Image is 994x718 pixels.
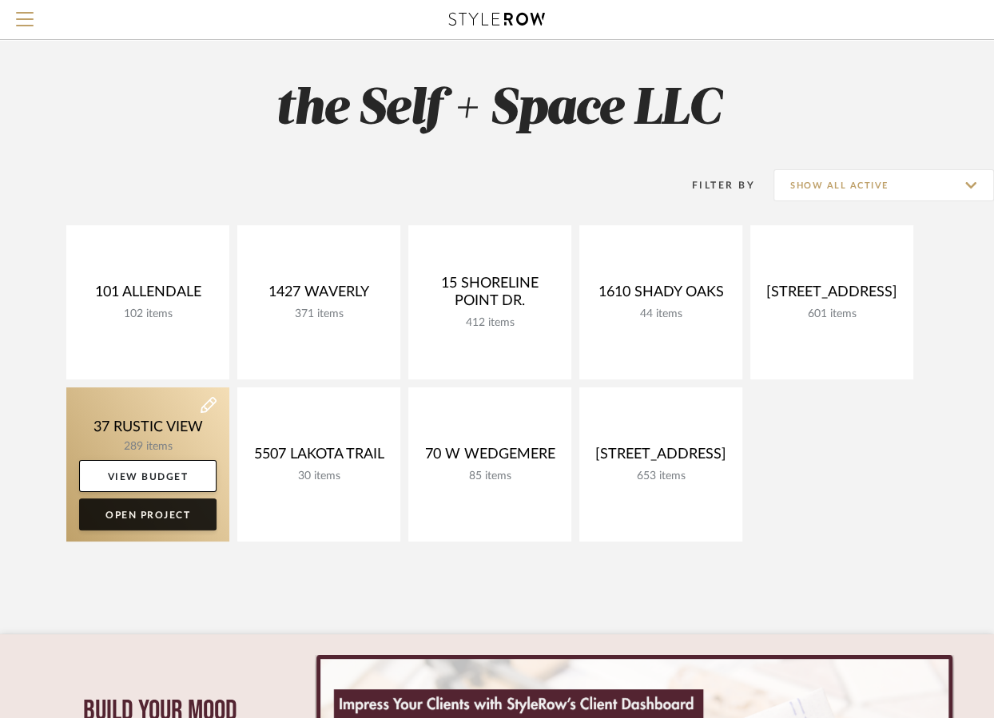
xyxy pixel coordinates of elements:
[421,316,559,330] div: 412 items
[592,284,730,307] div: 1610 SHADY OAKS
[421,470,559,483] div: 85 items
[250,446,388,470] div: 5507 LAKOTA TRAIL
[79,498,217,530] a: Open Project
[763,307,901,321] div: 601 items
[250,284,388,307] div: 1427 WAVERLY
[79,307,217,321] div: 102 items
[421,275,559,316] div: 15 SHORELINE POINT DR.
[79,284,217,307] div: 101 ALLENDALE
[250,470,388,483] div: 30 items
[592,470,730,483] div: 653 items
[592,307,730,321] div: 44 items
[671,177,755,193] div: Filter By
[592,446,730,470] div: [STREET_ADDRESS]
[763,284,901,307] div: [STREET_ADDRESS]
[79,460,217,492] a: View Budget
[250,307,388,321] div: 371 items
[421,446,559,470] div: 70 W WEDGEMERE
